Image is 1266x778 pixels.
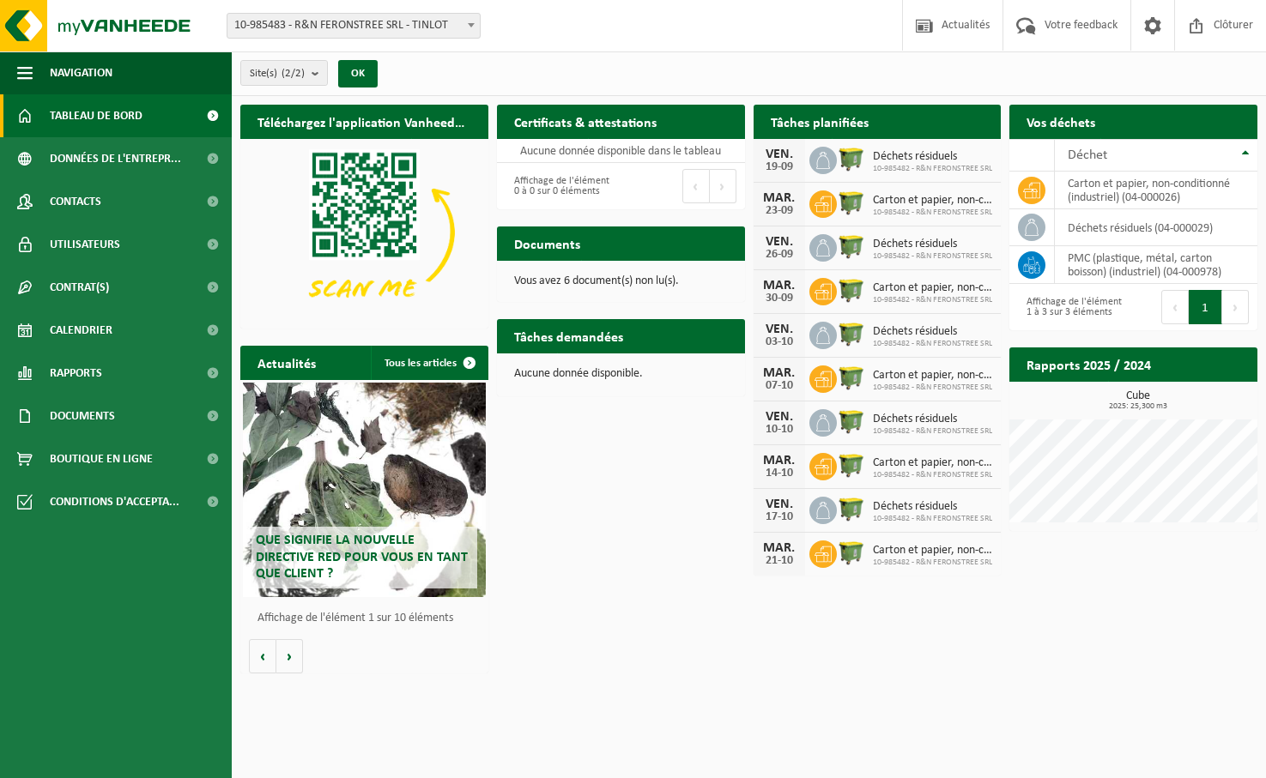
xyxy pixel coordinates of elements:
[754,105,886,138] h2: Tâches planifiées
[837,538,866,567] img: WB-1100-HPE-GN-50
[240,139,488,325] img: Download de VHEPlus App
[50,266,109,309] span: Contrat(s)
[227,14,480,38] span: 10-985483 - R&N FERONSTREE SRL - TINLOT
[873,208,993,218] span: 10-985482 - R&N FERONSTREE SRL
[873,339,992,349] span: 10-985482 - R&N FERONSTREE SRL
[371,346,487,380] a: Tous les articles
[514,275,728,287] p: Vous avez 6 document(s) non lu(s).
[50,51,112,94] span: Navigation
[1055,246,1257,284] td: PMC (plastique, métal, carton boisson) (industriel) (04-000978)
[762,454,797,467] div: MAR.
[873,500,992,514] span: Déchets résiduels
[873,164,992,174] span: 10-985482 - R&N FERONSTREE SRL
[762,498,797,511] div: VEN.
[762,249,797,261] div: 26-09
[276,639,303,673] button: Volgende
[497,226,597,260] h2: Documents
[873,558,993,568] span: 10-985482 - R&N FERONSTREE SRL
[873,456,993,470] span: Carton et papier, non-conditionné (industriel)
[50,395,115,437] span: Documents
[873,413,992,426] span: Déchets résiduels
[240,60,328,86] button: Site(s)(2/2)
[50,480,179,523] span: Conditions d'accepta...
[873,325,992,339] span: Déchets résiduels
[873,194,993,208] span: Carton et papier, non-conditionné (industriel)
[1161,290,1189,324] button: Previous
[873,383,993,393] span: 10-985482 - R&N FERONSTREE SRL
[762,366,797,380] div: MAR.
[762,205,797,217] div: 23-09
[240,105,488,138] h2: Téléchargez l'application Vanheede+ maintenant!
[873,470,993,480] span: 10-985482 - R&N FERONSTREE SRL
[873,238,992,251] span: Déchets résiduels
[1018,402,1257,411] span: 2025: 25,300 m3
[497,105,674,138] h2: Certificats & attestations
[227,13,481,39] span: 10-985483 - R&N FERONSTREE SRL - TINLOT
[710,169,736,203] button: Next
[50,223,120,266] span: Utilisateurs
[762,410,797,424] div: VEN.
[837,319,866,348] img: WB-1100-HPE-GN-50
[762,380,797,392] div: 07-10
[249,639,276,673] button: Vorige
[762,235,797,249] div: VEN.
[50,437,153,480] span: Boutique en ligne
[762,323,797,336] div: VEN.
[762,511,797,523] div: 17-10
[1009,105,1112,138] h2: Vos déchets
[1055,209,1257,246] td: déchets résiduels (04-000029)
[873,369,993,383] span: Carton et papier, non-conditionné (industriel)
[762,161,797,173] div: 19-09
[1055,172,1257,209] td: carton et papier, non-conditionné (industriel) (04-000026)
[50,94,142,137] span: Tableau de bord
[762,424,797,436] div: 10-10
[762,279,797,293] div: MAR.
[514,368,728,380] p: Aucune donnée disponible.
[1009,347,1168,381] h2: Rapports 2025 / 2024
[50,309,112,352] span: Calendrier
[873,295,993,305] span: 10-985482 - R&N FERONSTREE SRL
[873,544,993,558] span: Carton et papier, non-conditionné (industriel)
[837,232,866,261] img: WB-1100-HPE-GN-50
[762,541,797,555] div: MAR.
[873,426,992,437] span: 10-985482 - R&N FERONSTREE SRL
[873,150,992,164] span: Déchets résiduels
[506,167,612,205] div: Affichage de l'élément 0 à 0 sur 0 éléments
[497,139,745,163] td: Aucune donnée disponible dans le tableau
[50,180,101,223] span: Contacts
[873,251,992,262] span: 10-985482 - R&N FERONSTREE SRL
[282,68,305,79] count: (2/2)
[837,275,866,305] img: WB-1100-HPE-GN-50
[762,336,797,348] div: 03-10
[873,281,993,295] span: Carton et papier, non-conditionné (industriel)
[837,494,866,523] img: WB-1100-HPE-GN-50
[837,144,866,173] img: WB-1100-HPE-GN-50
[837,188,866,217] img: WB-1100-HPE-GN-50
[762,467,797,479] div: 14-10
[837,363,866,392] img: WB-1100-HPE-GN-50
[837,450,866,479] img: WB-1100-HPE-GN-50
[762,148,797,161] div: VEN.
[1068,148,1107,162] span: Déchet
[873,514,992,524] span: 10-985482 - R&N FERONSTREE SRL
[682,169,710,203] button: Previous
[256,534,468,580] span: Que signifie la nouvelle directive RED pour vous en tant que client ?
[50,137,181,180] span: Données de l'entrepr...
[243,383,486,597] a: Que signifie la nouvelle directive RED pour vous en tant que client ?
[1222,290,1249,324] button: Next
[338,60,378,87] button: OK
[1018,288,1124,326] div: Affichage de l'élément 1 à 3 sur 3 éléments
[240,346,333,379] h2: Actualités
[497,319,640,353] h2: Tâches demandées
[1108,381,1256,415] a: Consulter les rapports
[250,61,305,87] span: Site(s)
[837,407,866,436] img: WB-1100-HPE-GN-50
[1189,290,1222,324] button: 1
[762,555,797,567] div: 21-10
[762,293,797,305] div: 30-09
[1018,390,1257,411] h3: Cube
[50,352,102,395] span: Rapports
[762,191,797,205] div: MAR.
[257,612,480,624] p: Affichage de l'élément 1 sur 10 éléments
